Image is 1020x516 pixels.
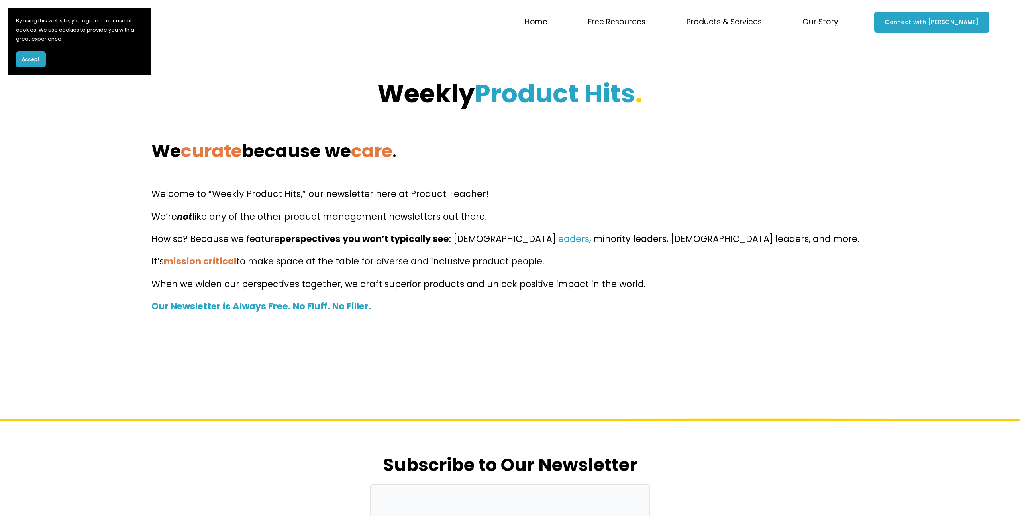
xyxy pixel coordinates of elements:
strong: Product Hits [475,76,635,111]
strong: Weekly [377,76,475,111]
span: Free Resources [588,15,645,29]
strong: We [151,138,181,163]
span: Products & Services [687,15,762,29]
strong: perspectives you won’t typically see [280,232,449,245]
strong: Subscribe to Our Newsletter [383,452,637,477]
a: folder dropdown [588,14,645,30]
strong: . [635,76,643,111]
span: Accept [22,56,40,63]
p: How so? Because we feature : [DEMOGRAPHIC_DATA] , minority leaders, [DEMOGRAPHIC_DATA] leaders, a... [151,231,869,247]
a: Home [525,14,547,30]
button: Accept [16,51,46,67]
a: folder dropdown [687,14,762,30]
section: Cookie banner [8,8,151,75]
strong: Our Newsletter is Always Free. No Fluff. No Filler. [151,300,371,313]
h2: . [151,140,659,163]
a: leaders [556,232,589,245]
strong: care [351,138,392,163]
em: not [177,210,192,223]
p: It’s to make space at the table for diverse and inclusive product people. [151,253,869,269]
p: We’re like any of the other product management newsletters out there. [151,209,869,225]
strong: mission critical [164,255,236,268]
a: folder dropdown [802,14,838,30]
a: Connect with [PERSON_NAME] [874,12,989,33]
p: Welcome to “Weekly Product Hits,” our newsletter here at Product Teacher! [151,186,869,202]
p: By using this website, you agree to our use of cookies. We use cookies to provide you with a grea... [16,16,143,43]
strong: curate [181,138,242,163]
span: Our Story [802,15,838,29]
p: When we widen our perspectives together, we craft superior products and unlock positive impact in... [151,276,869,292]
strong: because we [242,138,351,163]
